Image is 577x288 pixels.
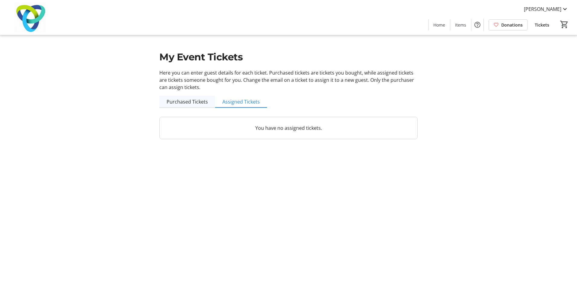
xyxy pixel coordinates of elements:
[535,22,549,28] span: Tickets
[4,2,57,33] img: Trillium Health Partners Foundation's Logo
[471,19,483,31] button: Help
[501,22,523,28] span: Donations
[455,22,466,28] span: Items
[167,124,410,132] p: You have no assigned tickets.
[429,19,450,30] a: Home
[559,19,570,30] button: Cart
[450,19,471,30] a: Items
[433,22,445,28] span: Home
[530,19,554,30] a: Tickets
[167,99,208,104] span: Purchased Tickets
[524,5,561,13] span: [PERSON_NAME]
[489,19,528,30] a: Donations
[159,69,418,91] p: Here you can enter guest details for each ticket. Purchased tickets are tickets you bought, while...
[222,99,260,104] span: Assigned Tickets
[159,50,418,64] h1: My Event Tickets
[519,4,573,14] button: [PERSON_NAME]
